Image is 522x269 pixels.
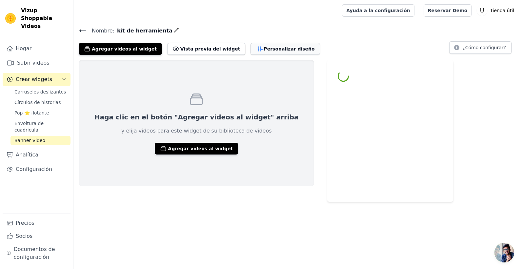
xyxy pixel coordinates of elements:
a: Círculos de historias [10,98,70,107]
font: Vista previa del widget [180,46,240,52]
span: Envoltura de cuadrícula [14,120,67,133]
a: Socios [3,230,70,243]
button: Crear widgets [3,73,70,86]
text: Ú [480,7,484,14]
span: Pop ⭐ flotante [14,110,49,116]
button: Agregar videos al widget [155,143,238,155]
a: ¿Cómo configurar? [449,46,512,52]
a: Precios [3,217,70,230]
a: Analítica [3,148,70,161]
img: Vizup [5,13,16,24]
font: Subir videos [17,59,50,67]
span: Crear widgets [16,75,52,83]
font: Configuración [16,165,52,173]
a: Configuración [3,163,70,176]
font: Nombre: [92,28,114,34]
a: Envoltura de cuadrícula [10,119,70,134]
p: Haga clic en el botón "Agregar videos al widget" arriba [94,113,298,122]
div: Edit Name [174,26,179,35]
font: Personalizar diseño [264,46,314,52]
a: Banner Video [10,136,70,145]
a: Pop ⭐ flotante [10,108,70,117]
button: Personalizar diseño [251,43,320,55]
font: Agregar videos al widget [168,145,233,152]
font: Hogar [16,45,31,52]
a: Subir videos [3,56,70,70]
button: Agregar videos al widget [79,43,162,55]
font: Analítica [16,151,38,159]
font: Precios [16,219,34,227]
div: Chat abierto [494,243,514,262]
a: Carruseles deslizantes [10,87,70,96]
a: Reservar Demo [424,4,472,17]
a: Documentos de configuración [3,243,70,264]
font: Socios [16,232,32,240]
span: kit de herramienta [114,27,172,35]
font: Documentos de configuración [13,245,67,261]
font: ¿Cómo configurar? [463,44,506,51]
a: Hogar [3,42,70,55]
font: Agregar videos al widget [92,46,157,52]
button: Vista previa del widget [167,43,246,55]
p: Tienda útil [487,5,517,16]
button: Ú Tienda útil [477,5,517,16]
button: ¿Cómo configurar? [449,41,512,54]
a: Ayuda a la configuración [342,4,414,17]
span: Carruseles deslizantes [14,89,66,95]
span: Banner Video [14,137,45,144]
p: y elija videos para este widget de su biblioteca de videos [121,127,272,135]
span: Vizup Shoppable Videos [21,7,68,30]
span: Círculos de historias [14,99,61,106]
